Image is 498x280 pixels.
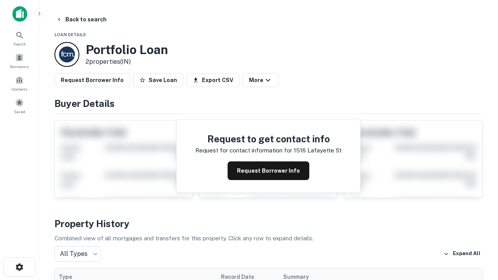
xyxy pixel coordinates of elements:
span: Borrowers [10,63,29,70]
button: Back to search [53,12,110,26]
a: Borrowers [2,50,37,71]
button: Request Borrower Info [228,161,309,180]
p: 1516 lafayette st [294,146,342,155]
button: Export CSV [186,73,240,87]
a: Search [2,28,37,49]
p: 2 properties (IN) [86,57,168,66]
h4: Property History [54,217,482,231]
iframe: Chat Widget [459,218,498,255]
h4: Buyer Details [54,96,482,110]
button: More [243,73,279,87]
a: Contacts [2,73,37,94]
span: Saved [14,108,25,115]
span: Contacts [12,86,27,92]
img: capitalize-icon.png [12,6,27,22]
span: Loan Details [54,32,86,37]
p: Request for contact information for [195,146,292,155]
button: Save Loan [133,73,183,87]
span: Search [13,41,26,47]
div: All Types [54,246,101,262]
button: Request Borrower Info [54,73,130,87]
p: Combined view of all mortgages and transfers for this property. Click any row to expand details. [54,234,482,243]
button: Expand All [442,248,482,260]
h3: Portfolio Loan [86,42,168,57]
a: Saved [2,95,37,116]
h4: Request to get contact info [195,132,342,146]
